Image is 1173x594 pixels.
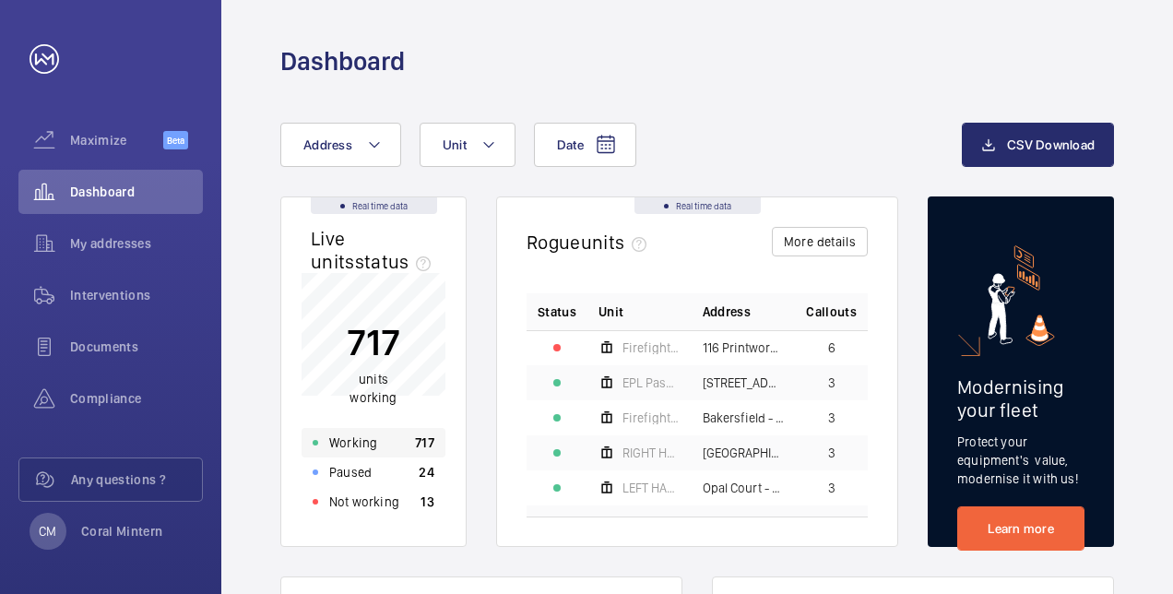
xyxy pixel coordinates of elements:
button: CSV Download [962,123,1114,167]
span: working [350,390,397,405]
span: EPL Passenger Lift 19b [622,376,681,389]
span: Address [303,137,352,152]
span: Date [557,137,584,152]
h2: Modernising your fleet [957,375,1084,422]
span: Unit [443,137,467,152]
h2: Live units [311,227,438,273]
button: More details [772,227,868,256]
a: Learn more [957,506,1084,551]
span: 3 [828,481,835,494]
span: 3 [828,411,835,424]
span: Any questions ? [71,470,202,489]
h2: Rogue [527,231,654,254]
p: Coral Mintern [81,522,163,541]
p: Paused [329,463,372,481]
p: units [347,370,400,407]
span: Address [703,303,751,321]
span: Documents [70,338,203,356]
p: Status [538,303,576,321]
button: Date [534,123,636,167]
span: 3 [828,446,835,459]
span: Beta [163,131,188,149]
span: 116 Printworks Apartments Flats 1-65 - High Risk Building - 116 Printworks Apartments Flats 1-65 [703,341,785,354]
span: 3 [828,376,835,389]
div: Real time data [634,197,761,214]
span: units [581,231,655,254]
h1: Dashboard [280,44,405,78]
span: status [355,250,439,273]
span: Callouts [806,303,857,321]
p: 717 [415,434,434,452]
p: Not working [329,493,399,511]
span: Dashboard [70,183,203,201]
p: Protect your equipment's value, modernise it with us! [957,433,1084,488]
button: Address [280,123,401,167]
span: Bakersfield - High Risk Building - [GEOGRAPHIC_DATA] [703,411,785,424]
span: Opal Court - High Risk Building - Opal Court [703,481,785,494]
span: RIGHT HAND LIFT [622,446,681,459]
span: My addresses [70,234,203,253]
p: Working [329,434,377,452]
span: Compliance [70,389,203,408]
span: Firefighters - EPL Flats 1-65 No 1 [622,341,681,354]
span: 6 [828,341,835,354]
button: Unit [420,123,515,167]
span: [STREET_ADDRESS][PERSON_NAME][PERSON_NAME] [703,376,785,389]
p: 717 [347,319,400,365]
span: Unit [598,303,623,321]
p: CM [39,522,56,541]
span: Maximize [70,131,163,149]
span: Interventions [70,286,203,304]
div: Real time data [311,197,437,214]
span: [GEOGRAPHIC_DATA] Flats 1-65 - High Risk Building - [GEOGRAPHIC_DATA] 1-65 [703,446,785,459]
img: marketing-card.svg [988,245,1055,346]
p: 13 [421,493,434,511]
span: CSV Download [1007,137,1095,152]
span: Firefighters - EPL Passenger Lift No 2 [622,411,681,424]
p: 24 [419,463,434,481]
span: LEFT HAND 10 Floors Machine Roomless [622,481,681,494]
